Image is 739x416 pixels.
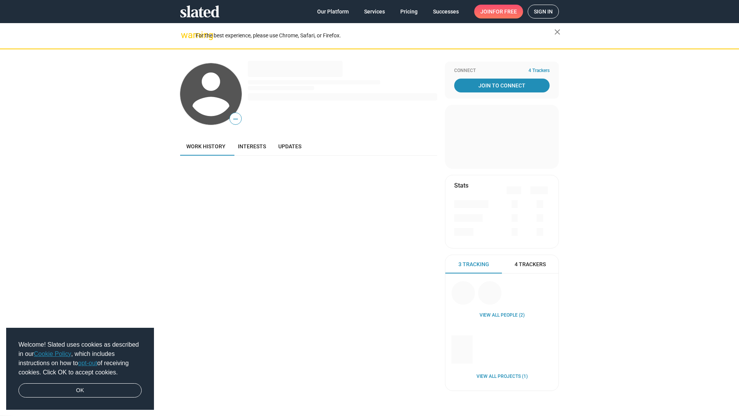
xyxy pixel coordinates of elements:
a: Cookie Policy [34,351,71,357]
a: dismiss cookie message [18,383,142,398]
mat-card-title: Stats [454,181,468,190]
span: Work history [186,143,226,149]
span: Our Platform [317,5,349,18]
a: View all People (2) [480,312,525,319]
a: View all Projects (1) [477,374,528,380]
a: Successes [427,5,465,18]
a: opt-out [78,360,97,366]
mat-icon: warning [181,30,190,40]
span: Successes [433,5,459,18]
a: Work history [180,137,232,156]
a: Updates [272,137,308,156]
span: 3 Tracking [458,261,489,268]
span: Join [480,5,517,18]
span: Services [364,5,385,18]
a: Services [358,5,391,18]
span: Pricing [400,5,418,18]
span: Updates [278,143,301,149]
div: For the best experience, please use Chrome, Safari, or Firefox. [196,30,554,41]
a: Pricing [394,5,424,18]
span: Join To Connect [456,79,548,92]
a: Sign in [528,5,559,18]
mat-icon: close [553,27,562,37]
a: Joinfor free [474,5,523,18]
span: Sign in [534,5,553,18]
a: Join To Connect [454,79,550,92]
a: Interests [232,137,272,156]
a: Our Platform [311,5,355,18]
span: 4 Trackers [515,261,546,268]
div: Connect [454,68,550,74]
span: for free [493,5,517,18]
span: 4 Trackers [528,68,550,74]
span: Interests [238,143,266,149]
span: Welcome! Slated uses cookies as described in our , which includes instructions on how to of recei... [18,340,142,377]
span: — [230,114,241,124]
div: cookieconsent [6,328,154,410]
